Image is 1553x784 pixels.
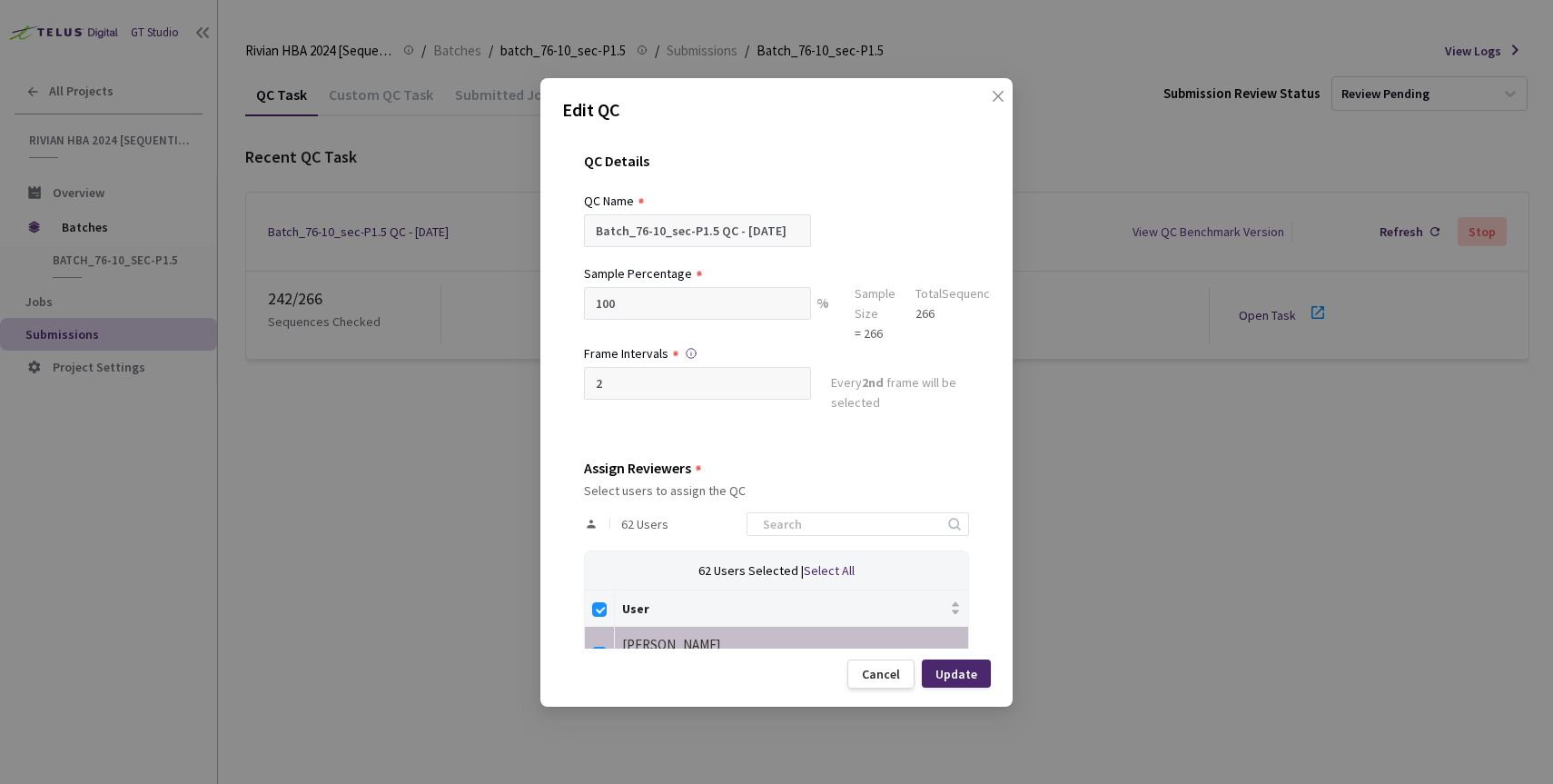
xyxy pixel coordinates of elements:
[584,263,692,283] div: Sample Percentage
[698,562,804,579] span: 62 Users Selected |
[584,191,634,211] div: QC Name
[584,343,668,363] div: Frame Intervals
[562,96,991,124] p: Edit QC
[973,89,1002,118] button: Close
[752,513,945,535] input: Search
[804,562,855,579] span: Select All
[915,283,1004,303] div: Total Sequences
[615,590,969,627] th: User
[811,287,835,343] div: %
[584,153,969,191] div: QC Details
[584,367,811,400] input: Enter frame interval
[584,460,691,476] div: Assign Reviewers
[584,483,969,498] div: Select users to assign the QC
[621,517,668,531] span: 62 Users
[862,667,900,681] div: Cancel
[935,666,977,680] div: Update
[991,89,1005,140] span: close
[915,303,1004,323] div: 266
[855,323,895,343] div: = 266
[622,634,961,656] div: [PERSON_NAME]
[862,374,884,391] strong: 2nd
[831,372,969,416] div: Every frame will be selected
[622,600,946,615] span: User
[855,283,895,323] div: Sample Size
[584,287,811,320] input: e.g. 10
